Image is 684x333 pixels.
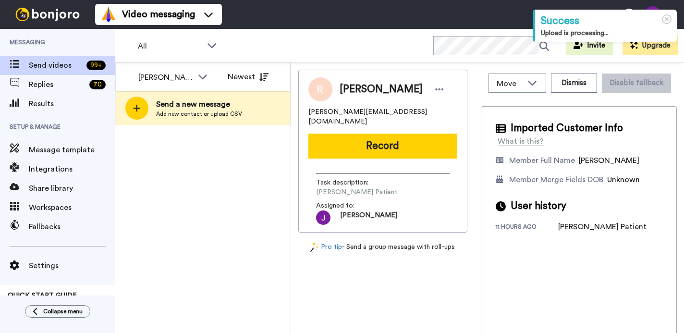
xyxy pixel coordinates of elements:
button: Record [308,134,457,159]
span: [PERSON_NAME] Patient [316,187,407,197]
img: AATXAJyg8ucWaqR3qXsjqopWeOisTT1W69xcs-1Qe9aC=s96-c [316,210,330,225]
button: Upgrade [623,36,678,55]
span: Collapse menu [43,308,83,315]
div: Upload is processing... [541,28,671,38]
div: 11 hours ago [496,223,558,233]
img: Image of Rhys Marone [308,77,332,101]
div: Member Full Name [509,155,575,166]
span: Replies [29,79,85,90]
button: Collapse menu [25,305,90,318]
div: - Send a group message with roll-ups [298,242,467,252]
span: Video messaging [122,8,195,21]
span: Move [497,78,523,89]
span: Imported Customer Info [511,121,623,136]
span: Unknown [607,176,640,184]
div: 70 [89,80,106,89]
button: Dismiss [551,74,597,93]
span: Assigned to: [316,201,383,210]
span: Send videos [29,60,83,71]
img: vm-color.svg [101,7,116,22]
div: [PERSON_NAME] Patient [558,221,647,233]
button: Invite [566,36,613,55]
div: [PERSON_NAME] [138,72,193,83]
div: What is this? [498,136,544,147]
span: User history [511,199,566,213]
span: [PERSON_NAME][EMAIL_ADDRESS][DOMAIN_NAME] [308,107,457,126]
span: Add new contact or upload CSV [156,110,242,118]
span: [PERSON_NAME] [340,210,397,225]
span: Settings [29,260,115,271]
button: Disable fallback [602,74,671,93]
span: Integrations [29,163,115,175]
img: bj-logo-header-white.svg [12,8,84,21]
span: All [138,40,202,52]
button: Newest [220,67,276,86]
span: Send a new message [156,99,242,110]
a: Pro tip [310,242,342,252]
span: [PERSON_NAME] [340,82,423,97]
span: Message template [29,144,115,156]
div: Success [541,13,671,28]
span: [PERSON_NAME] [579,157,639,164]
span: Fallbacks [29,221,115,233]
span: Share library [29,183,115,194]
div: Member Merge Fields DOB [509,174,603,185]
span: Results [29,98,115,110]
img: magic-wand.svg [310,242,319,252]
span: QUICK START GUIDE [8,292,77,299]
span: Workspaces [29,202,115,213]
span: Task description : [316,178,383,187]
div: 99 + [86,61,106,70]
